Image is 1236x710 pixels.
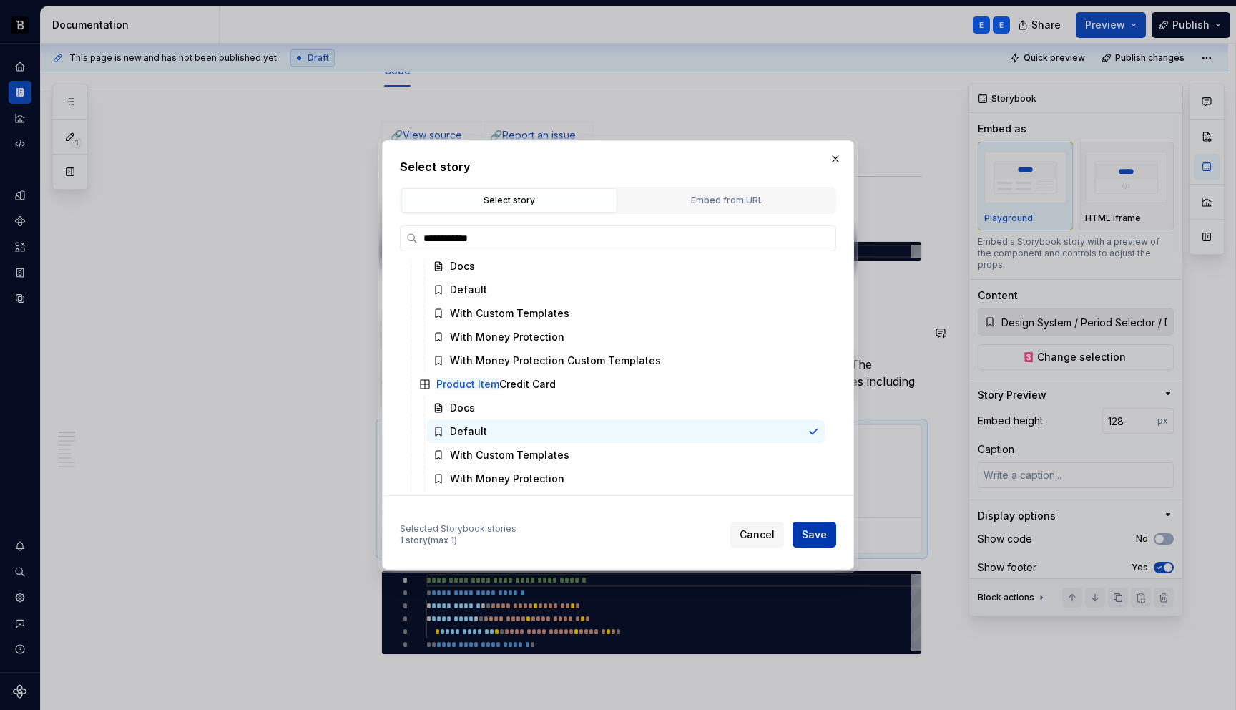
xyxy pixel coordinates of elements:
div: Docs [450,259,475,273]
mark: Product Item [436,378,499,390]
div: With Money Protection [450,330,564,344]
div: With Money Protection Custom Templates [450,354,661,368]
div: Selected Storybook stories [400,523,516,535]
h2: Select story [400,158,836,175]
span: Cancel [740,527,775,542]
span: Save [802,527,827,542]
div: Select story [406,193,612,208]
div: With Custom Templates [450,448,569,462]
div: Docs [450,401,475,415]
button: Save [793,522,836,548]
div: With Money Protection [450,472,564,486]
div: 1 story (max 1) [400,535,516,546]
div: Embed from URL [624,193,830,208]
div: With Custom Templates [450,306,569,321]
div: Credit Card [436,377,556,392]
button: Cancel [730,522,784,548]
div: Default [450,424,487,439]
div: Default [450,283,487,297]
